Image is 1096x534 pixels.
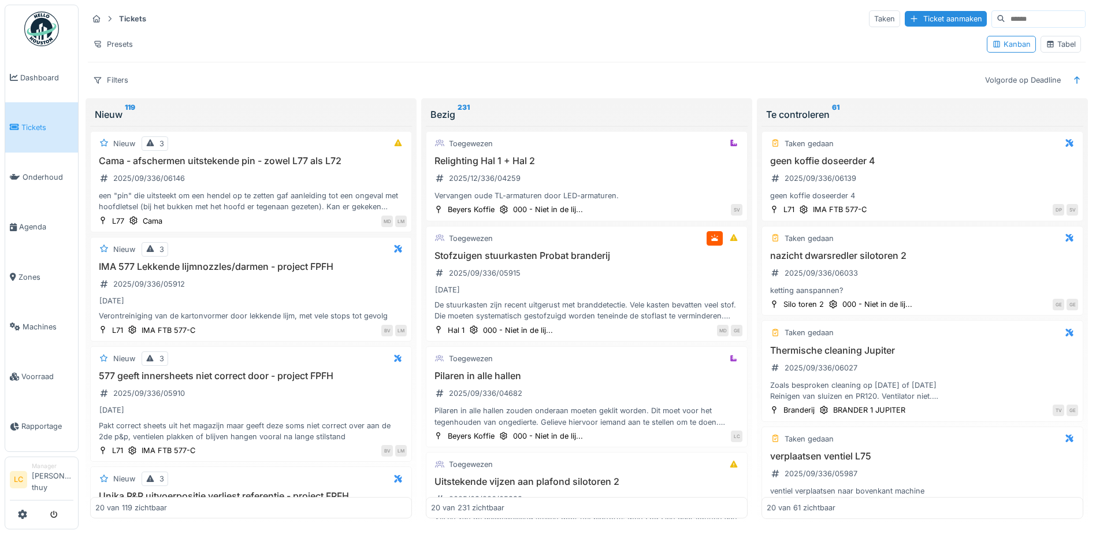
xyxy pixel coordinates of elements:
h3: nazicht dwarsredler silotoren 2 [767,250,1078,261]
div: Toegewezen [449,233,493,244]
div: BV [381,325,393,336]
a: Voorraad [5,352,78,402]
div: L71 [783,204,794,215]
div: Kanban [992,39,1031,50]
div: BV [381,445,393,457]
div: GE [1067,405,1078,416]
span: Tickets [21,122,73,133]
div: Toegewezen [449,459,493,470]
a: Agenda [5,202,78,252]
div: [DATE] [99,405,124,416]
h3: 577 geeft innersheets niet correct door - project FPFH [95,370,407,381]
div: 000 - Niet in de lij... [842,299,912,310]
h3: IMA 577 Lekkende lijmnozzles/darmen - project FPFH [95,261,407,272]
div: 000 - Niet in de lij... [513,204,583,215]
div: 3 [159,353,164,364]
div: Manager [32,462,73,470]
div: DP [1053,204,1064,216]
div: ventiel verplaatsen naar bovenkant machine [767,485,1078,496]
img: Badge_color-CXgf-gQk.svg [24,12,59,46]
li: [PERSON_NAME] thuy [32,462,73,498]
div: Taken gedaan [785,433,834,444]
div: Silo toren 2 [783,299,824,310]
div: Te controleren [766,107,1079,121]
div: 20 van 231 zichtbaar [431,502,504,513]
h3: verplaatsen ventiel L75 [767,451,1078,462]
div: 2025/09/336/05910 [113,388,185,399]
span: Agenda [19,221,73,232]
div: Ticket aanmaken [905,11,987,27]
div: 20 van 119 zichtbaar [95,502,167,513]
div: L71 [112,325,123,336]
div: Presets [88,36,138,53]
h3: Stofzuigen stuurkasten Probat branderij [431,250,742,261]
h3: Thermische cleaning Jupiter [767,345,1078,356]
div: Beyers Koffie [448,204,495,215]
div: BRANDER 1 JUPITER [833,405,905,416]
div: Pilaren in alle hallen zouden onderaan moeten geklit worden. Dit moet voor het tegenhouden van on... [431,405,742,427]
div: IMA FTB 577-C [142,325,195,336]
a: Rapportage [5,402,78,451]
div: [DATE] [435,284,460,295]
div: 2025/09/336/06033 [785,268,858,279]
div: Tabel [1046,39,1076,50]
div: Zoals besproken cleaning op [DATE] of [DATE] Reinigen van sluizen en PR120. Ventilator niet. Nog ... [767,380,1078,402]
sup: 61 [832,107,839,121]
div: Hal 1 [448,325,465,336]
li: LC [10,471,27,488]
sup: 231 [458,107,470,121]
sup: 119 [125,107,135,121]
div: MD [381,216,393,227]
div: 000 - Niet in de lij... [513,431,583,442]
div: 3 [159,473,164,484]
h3: Uitstekende vijzen aan plafond silotoren 2 [431,476,742,487]
div: L71 [112,445,123,456]
div: 2025/09/336/06146 [113,173,185,184]
div: IMA FTB 577-C [142,445,195,456]
span: Zones [18,272,73,283]
div: De stuurkasten zijn recent uitgerust met branddetectie. Vele kasten bevatten veel stof. Die moete... [431,299,742,321]
div: 2025/12/336/04259 [449,173,521,184]
div: GE [1053,299,1064,310]
a: Tickets [5,102,78,152]
div: LC [731,431,742,442]
div: GE [1067,299,1078,310]
h3: geen koffie doseerder 4 [767,155,1078,166]
a: Dashboard [5,53,78,102]
div: een "pin" die uitsteekt om een hendel op te zetten gaf aanleiding tot een ongeval met hoofdletsel... [95,190,407,212]
span: Dashboard [20,72,73,83]
div: ketting aanspannen? [767,285,1078,296]
div: Bezig [430,107,743,121]
div: Vervangen oude TL-armaturen door LED-armaturen. [431,190,742,201]
div: TV [1053,405,1064,416]
div: geen koffie doseerder 4 [767,190,1078,201]
span: Onderhoud [23,172,73,183]
div: Beyers Koffie [448,431,495,442]
div: Toegewezen [449,138,493,149]
div: Nieuw [95,107,407,121]
a: LC Manager[PERSON_NAME] thuy [10,462,73,500]
div: MD [717,325,729,336]
div: IMA FTB 577-C [813,204,867,215]
h3: Cama - afschermen uitstekende pin - zowel L77 als L72 [95,155,407,166]
div: 3 [159,244,164,255]
div: 2025/09/336/05987 [785,468,857,479]
h3: Relighting Hal 1 + Hal 2 [431,155,742,166]
a: Machines [5,302,78,351]
a: Zones [5,252,78,302]
span: Machines [23,321,73,332]
div: Nieuw [113,473,135,484]
div: 2025/09/336/05999 [449,494,522,505]
div: Branderij [783,405,815,416]
div: Verontreiniging van de kartonvormer door lekkende lijm, met vele stops tot gevolg [95,310,407,321]
div: 2025/09/336/05912 [113,279,185,290]
div: Taken gedaan [785,138,834,149]
span: Voorraad [21,371,73,382]
div: Taken gedaan [785,233,834,244]
div: Nieuw [113,138,135,149]
div: Taken gedaan [785,327,834,338]
h3: Unika P&P uitvoerpositie verliest referentie - project FPFH [95,491,407,502]
h3: Pilaren in alle hallen [431,370,742,381]
div: 000 - Niet in de lij... [483,325,553,336]
div: Volgorde op Deadline [980,72,1066,88]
